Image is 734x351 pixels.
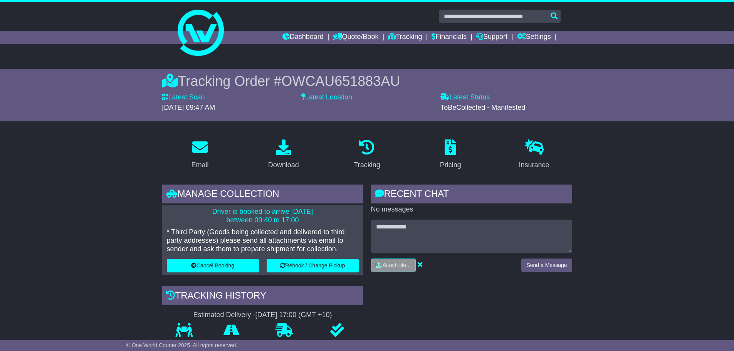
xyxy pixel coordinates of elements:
div: Estimated Delivery - [162,311,363,319]
div: Tracking Order # [162,73,572,89]
div: Email [191,160,208,170]
div: [DATE] 17:00 (GMT +10) [255,311,332,319]
span: © One World Courier 2025. All rights reserved. [126,342,238,348]
p: No messages [371,205,572,214]
button: Send a Message [521,259,572,272]
a: Email [186,137,213,173]
label: Latest Scan [162,93,205,102]
div: Insurance [519,160,549,170]
p: Driver is booked to arrive [DATE] between 09:40 to 17:00 [167,208,359,224]
a: Pricing [435,137,466,173]
button: Rebook / Change Pickup [267,259,359,272]
a: Quote/Book [333,31,378,44]
a: Tracking [388,31,422,44]
p: * Third Party (Goods being collected and delivered to third party addresses) please send all atta... [167,228,359,253]
label: Latest Location [301,93,352,102]
label: Latest Status [440,93,490,102]
span: ToBeCollected - Manifested [440,104,525,111]
a: Tracking [349,137,385,173]
div: Tracking [354,160,380,170]
a: Dashboard [282,31,324,44]
div: RECENT CHAT [371,185,572,205]
a: Financials [432,31,467,44]
a: Download [263,137,304,173]
a: Settings [517,31,551,44]
div: Tracking history [162,286,363,307]
div: Manage collection [162,185,363,205]
span: [DATE] 09:47 AM [162,104,215,111]
button: Cancel Booking [167,259,259,272]
a: Support [476,31,507,44]
a: Insurance [514,137,554,173]
span: OWCAU651883AU [281,73,400,89]
div: Download [268,160,299,170]
div: Pricing [440,160,461,170]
